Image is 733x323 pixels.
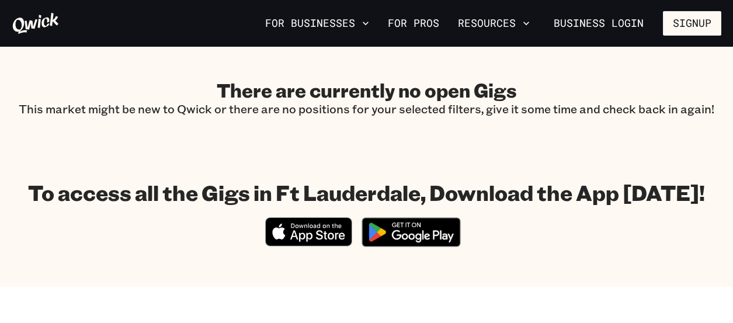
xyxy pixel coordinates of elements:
[355,210,468,254] img: Get it on Google Play
[453,13,534,33] button: Resources
[19,102,714,116] p: This market might be new to Qwick or there are no positions for your selected filters, give it so...
[260,13,374,33] button: For Businesses
[19,78,714,102] h2: There are currently no open Gigs
[265,237,353,249] a: Download on the App Store
[28,179,705,206] h1: To access all the Gigs in Ft Lauderdale, Download the App [DATE]!
[663,11,721,36] button: Signup
[544,11,654,36] a: Business Login
[383,13,444,33] a: For Pros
